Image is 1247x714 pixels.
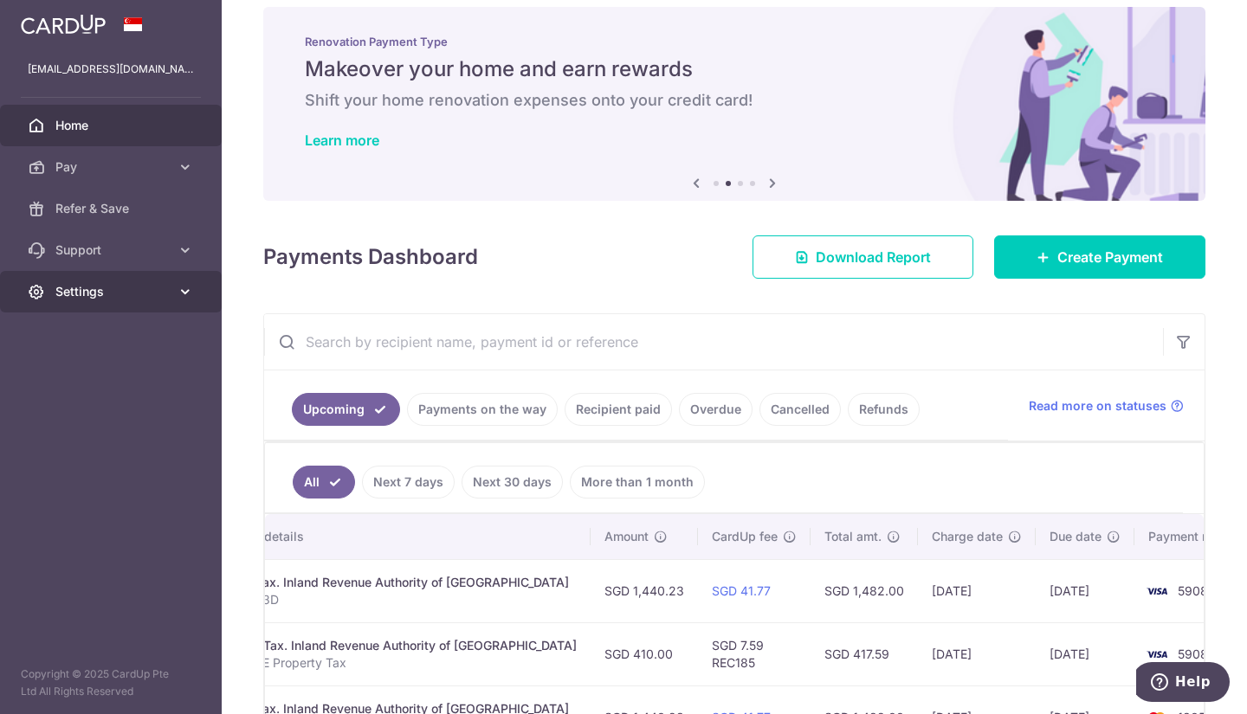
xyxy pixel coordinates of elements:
a: Recipient paid [565,393,672,426]
a: SGD 41.77 [712,583,771,598]
a: Cancelled [759,393,841,426]
td: SGD 417.59 [811,622,918,685]
td: SGD 1,440.23 [591,559,698,622]
a: Next 7 days [362,466,455,499]
img: Bank Card [1140,644,1174,665]
a: Learn more [305,132,379,149]
span: Read more on statuses [1029,397,1166,415]
th: Payment details [197,514,591,559]
h5: Makeover your home and earn rewards [305,55,1164,83]
td: SGD 1,482.00 [811,559,918,622]
span: Charge date [932,528,1003,545]
td: [DATE] [918,622,1036,685]
span: Pay [55,158,170,176]
a: Download Report [753,235,973,279]
h6: Shift your home renovation expenses onto your credit card! [305,90,1164,111]
img: Bank Card [1140,581,1174,601]
a: Read more on statuses [1029,397,1184,415]
p: 4990491E Property Tax [210,654,577,672]
div: Property Tax. Inland Revenue Authority of [GEOGRAPHIC_DATA] [210,637,577,654]
span: Refer & Save [55,200,170,217]
span: Home [55,117,170,134]
span: Amount [604,528,649,545]
p: Renovation Payment Type [305,35,1164,48]
a: Next 30 days [462,466,563,499]
a: Refunds [848,393,920,426]
span: Total amt. [824,528,882,545]
a: All [293,466,355,499]
span: Download Report [816,247,931,267]
input: Search by recipient name, payment id or reference [264,314,1163,370]
span: 5908 [1178,583,1208,598]
span: Settings [55,283,170,300]
span: CardUp fee [712,528,778,545]
td: SGD 7.59 REC185 [698,622,811,685]
td: [DATE] [918,559,1036,622]
a: Payments on the way [407,393,558,426]
img: CardUp [21,14,106,35]
td: [DATE] [1036,622,1134,685]
p: S7075363D [210,591,577,608]
img: Renovation banner [263,7,1205,201]
span: 5908 [1178,646,1208,661]
td: SGD 410.00 [591,622,698,685]
a: Upcoming [292,393,400,426]
p: [EMAIL_ADDRESS][DOMAIN_NAME] [28,61,194,78]
span: Create Payment [1057,247,1163,267]
div: Income Tax. Inland Revenue Authority of [GEOGRAPHIC_DATA] [210,574,577,591]
h4: Payments Dashboard [263,241,478,273]
a: More than 1 month [570,466,705,499]
iframe: Opens a widget where you can find more information [1136,662,1230,705]
td: [DATE] [1036,559,1134,622]
a: Overdue [679,393,753,426]
span: Support [55,241,170,259]
span: Due date [1050,528,1102,545]
a: Create Payment [994,235,1205,279]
